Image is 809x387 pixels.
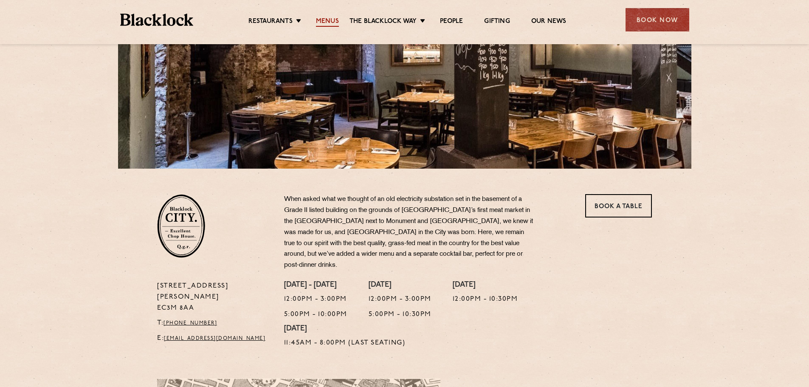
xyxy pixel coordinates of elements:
[284,194,535,271] p: When asked what we thought of an old electricity substation set in the basement of a Grade II lis...
[453,281,518,290] h4: [DATE]
[284,338,406,349] p: 11:45am - 8:00pm (Last Seating)
[157,333,271,344] p: E:
[157,281,271,314] p: [STREET_ADDRESS][PERSON_NAME] EC3M 8AA
[369,281,431,290] h4: [DATE]
[284,281,347,290] h4: [DATE] - [DATE]
[626,8,689,31] div: Book Now
[369,294,431,305] p: 12:00pm - 3:00pm
[164,336,265,341] a: [EMAIL_ADDRESS][DOMAIN_NAME]
[163,321,217,326] a: [PHONE_NUMBER]
[484,17,510,27] a: Gifting
[440,17,463,27] a: People
[248,17,293,27] a: Restaurants
[157,318,271,329] p: T:
[369,309,431,320] p: 5:00pm - 10:30pm
[350,17,417,27] a: The Blacklock Way
[284,294,347,305] p: 12:00pm - 3:00pm
[585,194,652,218] a: Book a Table
[157,194,205,258] img: City-stamp-default.svg
[316,17,339,27] a: Menus
[284,309,347,320] p: 5:00pm - 10:00pm
[284,325,406,334] h4: [DATE]
[453,294,518,305] p: 12:00pm - 10:30pm
[120,14,194,26] img: BL_Textured_Logo-footer-cropped.svg
[531,17,567,27] a: Our News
